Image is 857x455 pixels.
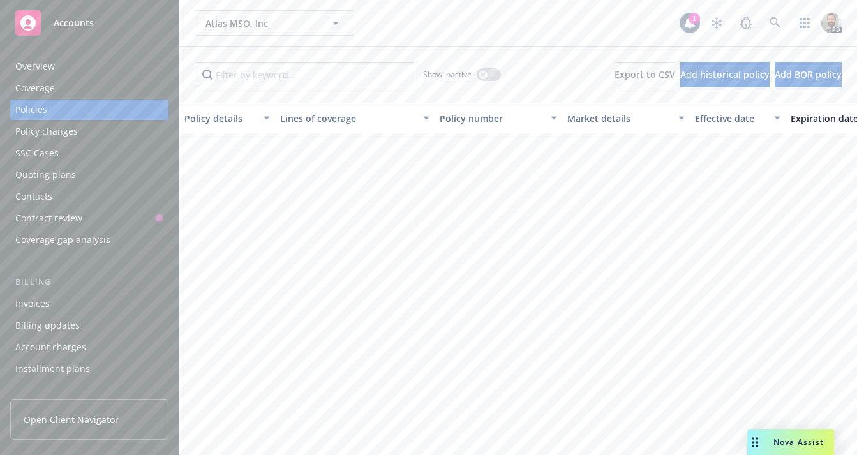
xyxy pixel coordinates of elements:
[10,294,168,314] a: Invoices
[15,208,82,228] div: Contract review
[15,359,90,379] div: Installment plans
[15,165,76,185] div: Quoting plans
[792,10,817,36] a: Switch app
[10,230,168,250] a: Coverage gap analysis
[10,121,168,142] a: Policy changes
[179,103,275,133] button: Policy details
[10,337,168,357] a: Account charges
[567,112,671,125] div: Market details
[680,62,770,87] button: Add historical policy
[10,208,168,228] a: Contract review
[695,112,766,125] div: Effective date
[15,337,86,357] div: Account charges
[10,78,168,98] a: Coverage
[184,112,256,125] div: Policy details
[15,186,52,207] div: Contacts
[15,56,55,77] div: Overview
[275,103,435,133] button: Lines of coverage
[562,103,690,133] button: Market details
[10,100,168,120] a: Policies
[10,315,168,336] a: Billing updates
[423,69,472,80] span: Show inactive
[690,103,786,133] button: Effective date
[773,436,824,447] span: Nova Assist
[15,121,78,142] div: Policy changes
[10,5,168,41] a: Accounts
[680,68,770,80] span: Add historical policy
[775,62,842,87] button: Add BOR policy
[10,143,168,163] a: SSC Cases
[435,103,562,133] button: Policy number
[704,10,729,36] a: Stop snowing
[615,62,675,87] button: Export to CSV
[195,62,415,87] input: Filter by keyword...
[24,413,119,426] span: Open Client Navigator
[747,429,763,455] div: Drag to move
[54,18,94,28] span: Accounts
[747,429,834,455] button: Nova Assist
[10,359,168,379] a: Installment plans
[195,10,354,36] button: Atlas MSO, Inc
[733,10,759,36] a: Report a Bug
[775,68,842,80] span: Add BOR policy
[15,143,59,163] div: SSC Cases
[10,186,168,207] a: Contacts
[615,68,675,80] span: Export to CSV
[15,100,47,120] div: Policies
[205,17,316,30] span: Atlas MSO, Inc
[10,276,168,288] div: Billing
[440,112,543,125] div: Policy number
[15,230,110,250] div: Coverage gap analysis
[15,315,80,336] div: Billing updates
[821,13,842,33] img: photo
[689,13,700,24] div: 1
[15,78,55,98] div: Coverage
[763,10,788,36] a: Search
[280,112,415,125] div: Lines of coverage
[15,294,50,314] div: Invoices
[10,56,168,77] a: Overview
[10,165,168,185] a: Quoting plans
